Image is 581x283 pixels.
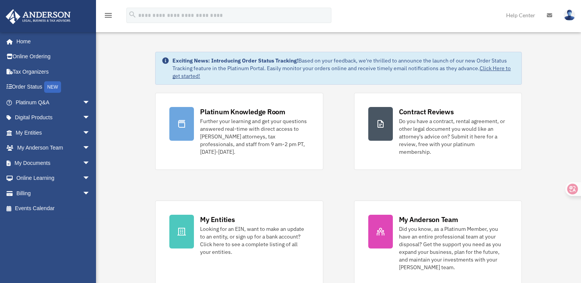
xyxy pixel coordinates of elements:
[104,11,113,20] i: menu
[5,79,102,95] a: Order StatusNEW
[200,117,309,156] div: Further your learning and get your questions answered real-time with direct access to [PERSON_NAM...
[5,155,102,171] a: My Documentsarrow_drop_down
[399,107,454,117] div: Contract Reviews
[83,171,98,186] span: arrow_drop_down
[172,57,515,80] div: Based on your feedback, we're thrilled to announce the launch of our new Order Status Tracking fe...
[5,49,102,64] a: Online Ordering
[399,117,508,156] div: Do you have a contract, rental agreement, or other legal document you would like an attorney's ad...
[172,57,298,64] strong: Exciting News: Introducing Order Status Tracking!
[5,64,102,79] a: Tax Organizers
[5,140,102,156] a: My Anderson Teamarrow_drop_down
[5,125,102,140] a: My Entitiesarrow_drop_down
[83,95,98,110] span: arrow_drop_down
[155,93,323,170] a: Platinum Knowledge Room Further your learning and get your questions answered real-time with dire...
[5,186,102,201] a: Billingarrow_drop_down
[5,171,102,186] a: Online Learningarrow_drop_down
[5,95,102,110] a: Platinum Q&Aarrow_drop_down
[83,186,98,201] span: arrow_drop_down
[3,9,73,24] img: Anderson Advisors Platinum Portal
[83,155,98,171] span: arrow_drop_down
[200,225,309,256] div: Looking for an EIN, want to make an update to an entity, or sign up for a bank account? Click her...
[83,125,98,141] span: arrow_drop_down
[128,10,137,19] i: search
[399,215,458,224] div: My Anderson Team
[5,34,98,49] a: Home
[200,215,235,224] div: My Entities
[200,107,285,117] div: Platinum Knowledge Room
[399,225,508,271] div: Did you know, as a Platinum Member, you have an entire professional team at your disposal? Get th...
[83,140,98,156] span: arrow_drop_down
[172,65,511,79] a: Click Here to get started!
[5,201,102,216] a: Events Calendar
[44,81,61,93] div: NEW
[564,10,575,21] img: User Pic
[104,13,113,20] a: menu
[5,110,102,125] a: Digital Productsarrow_drop_down
[83,110,98,126] span: arrow_drop_down
[354,93,522,170] a: Contract Reviews Do you have a contract, rental agreement, or other legal document you would like...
